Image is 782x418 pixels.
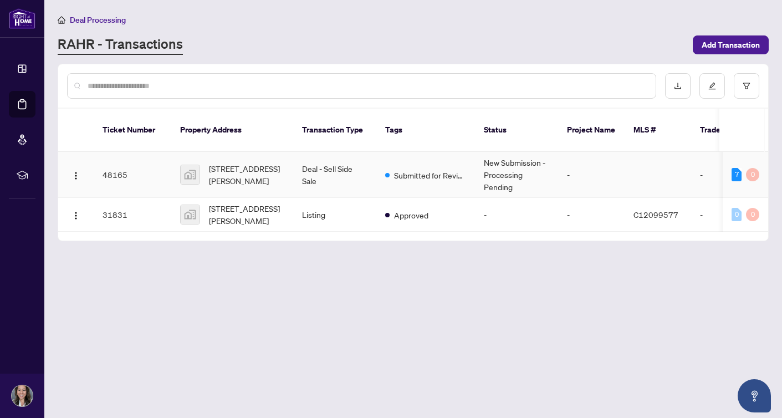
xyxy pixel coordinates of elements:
[171,109,293,152] th: Property Address
[394,209,428,221] span: Approved
[702,36,760,54] span: Add Transaction
[475,109,558,152] th: Status
[181,205,200,224] img: thumbnail-img
[732,168,742,181] div: 7
[67,166,85,183] button: Logo
[94,198,171,232] td: 31831
[293,152,376,198] td: Deal - Sell Side Sale
[625,109,691,152] th: MLS #
[94,152,171,198] td: 48165
[743,82,750,90] span: filter
[558,109,625,152] th: Project Name
[691,198,769,232] td: -
[58,35,183,55] a: RAHR - Transactions
[699,73,725,99] button: edit
[181,165,200,184] img: thumbnail-img
[71,171,80,180] img: Logo
[209,202,284,227] span: [STREET_ADDRESS][PERSON_NAME]
[394,169,466,181] span: Submitted for Review
[674,82,682,90] span: download
[12,385,33,406] img: Profile Icon
[558,152,625,198] td: -
[708,82,716,90] span: edit
[693,35,769,54] button: Add Transaction
[732,208,742,221] div: 0
[209,162,284,187] span: [STREET_ADDRESS][PERSON_NAME]
[293,109,376,152] th: Transaction Type
[746,168,759,181] div: 0
[475,198,558,232] td: -
[691,109,769,152] th: Trade Number
[475,152,558,198] td: New Submission - Processing Pending
[9,8,35,29] img: logo
[691,152,769,198] td: -
[94,109,171,152] th: Ticket Number
[71,211,80,220] img: Logo
[70,15,126,25] span: Deal Processing
[665,73,691,99] button: download
[738,379,771,412] button: Open asap
[293,198,376,232] td: Listing
[633,210,678,220] span: C12099577
[58,16,65,24] span: home
[376,109,475,152] th: Tags
[746,208,759,221] div: 0
[558,198,625,232] td: -
[734,73,759,99] button: filter
[67,206,85,223] button: Logo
